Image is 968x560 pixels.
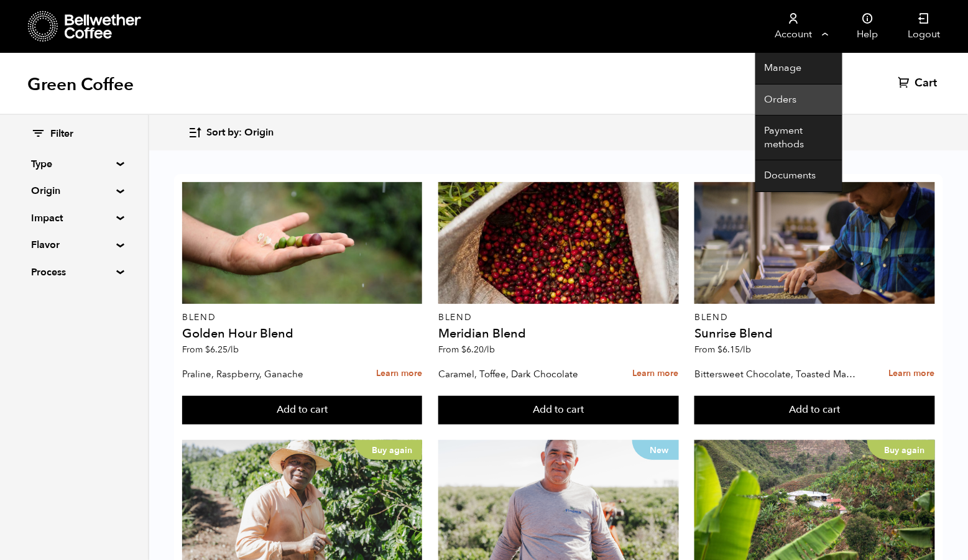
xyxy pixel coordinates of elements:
[898,76,941,91] a: Cart
[755,85,842,116] a: Orders
[867,440,935,460] p: Buy again
[717,344,722,356] span: $
[31,157,117,172] summary: Type
[206,126,274,140] span: Sort by: Origin
[915,76,938,91] span: Cart
[438,365,602,383] p: Caramel, Toffee, Dark Chocolate
[182,328,422,340] h4: Golden Hour Blend
[438,328,678,340] h4: Meridian Blend
[205,344,239,356] bdi: 6.25
[461,344,466,356] span: $
[31,265,117,280] summary: Process
[31,211,117,226] summary: Impact
[31,183,117,198] summary: Origin
[740,344,751,356] span: /lb
[755,160,842,192] a: Documents
[354,440,422,460] p: Buy again
[376,360,422,387] a: Learn more
[205,344,210,356] span: $
[182,396,422,425] button: Add to cart
[632,440,679,460] p: New
[438,344,495,356] span: From
[50,127,73,141] span: Filter
[182,313,422,322] p: Blend
[438,313,678,322] p: Blend
[694,396,934,425] button: Add to cart
[461,344,495,356] bdi: 6.20
[889,360,935,387] a: Learn more
[182,344,239,356] span: From
[717,344,751,356] bdi: 6.15
[188,118,274,147] button: Sort by: Origin
[438,396,678,425] button: Add to cart
[182,365,346,383] p: Praline, Raspberry, Ganache
[755,53,842,85] a: Manage
[633,360,679,387] a: Learn more
[27,73,134,96] h1: Green Coffee
[31,237,117,252] summary: Flavor
[694,328,934,340] h4: Sunrise Blend
[694,365,858,383] p: Bittersweet Chocolate, Toasted Marshmallow, Candied Orange, Praline
[694,313,934,322] p: Blend
[755,116,842,160] a: Payment methods
[484,344,495,356] span: /lb
[228,344,239,356] span: /lb
[694,344,751,356] span: From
